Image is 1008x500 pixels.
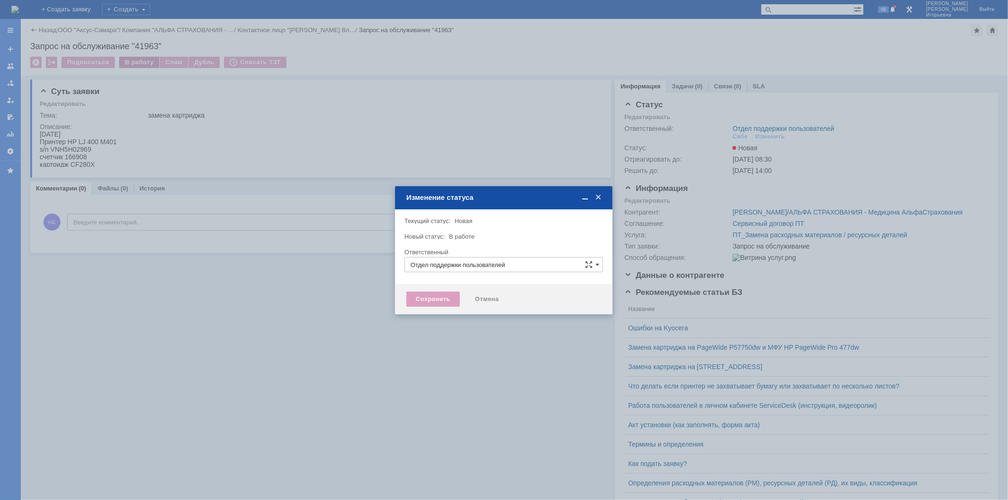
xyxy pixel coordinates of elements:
span: Сложная форма [585,261,593,268]
div: Изменение статуса [406,193,603,202]
span: Новая [455,217,473,224]
label: Новый статус: [405,233,445,240]
span: В работе [449,233,474,240]
span: Свернуть (Ctrl + M) [580,193,590,202]
div: Ответственный [405,249,601,255]
label: Текущий статус: [405,217,450,224]
span: Закрыть [594,193,603,202]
